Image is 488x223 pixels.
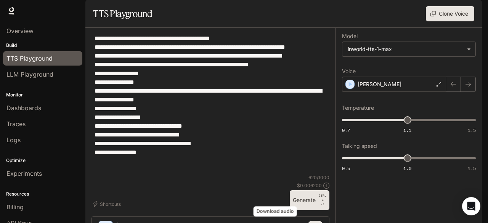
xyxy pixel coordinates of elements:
[342,105,374,111] p: Temperature
[342,143,377,149] p: Talking speed
[342,127,350,133] span: 0.7
[93,6,152,21] h1: TTS Playground
[319,193,326,207] p: ⏎
[342,69,356,74] p: Voice
[342,42,475,56] div: inworld-tts-1-max
[358,80,401,88] p: [PERSON_NAME]
[403,165,411,172] span: 1.0
[426,6,474,21] button: Clone Voice
[342,34,358,39] p: Model
[254,206,297,217] div: Download audio
[297,182,322,189] p: $ 0.006200
[348,45,463,53] div: inworld-tts-1-max
[342,165,350,172] span: 0.5
[462,197,480,215] div: Open Intercom Messenger
[290,190,329,210] button: GenerateCTRL +⏎
[468,127,476,133] span: 1.5
[319,193,326,202] p: CTRL +
[468,165,476,172] span: 1.5
[403,127,411,133] span: 1.1
[91,198,124,210] button: Shortcuts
